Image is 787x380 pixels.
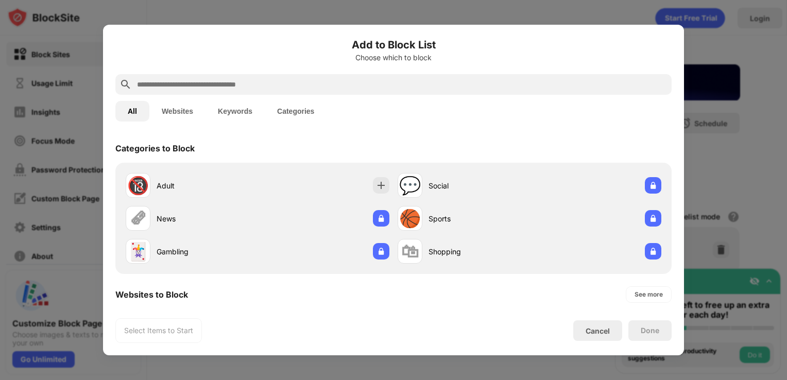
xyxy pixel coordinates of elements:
h6: Add to Block List [115,37,672,53]
div: Gambling [157,246,258,257]
div: Sports [429,213,529,224]
div: Select Items to Start [124,325,193,336]
button: Categories [265,101,327,122]
div: Categories to Block [115,143,195,153]
div: 🏀 [399,208,421,229]
div: 🃏 [127,241,149,262]
div: 🔞 [127,175,149,196]
div: Adult [157,180,258,191]
img: search.svg [119,78,132,91]
div: Shopping [429,246,529,257]
div: 🗞 [129,208,147,229]
div: See more [635,289,663,300]
div: 🛍 [401,241,419,262]
div: 💬 [399,175,421,196]
div: Done [641,326,659,335]
div: Cancel [586,326,610,335]
div: Choose which to block [115,54,672,62]
div: Websites to Block [115,289,188,300]
div: News [157,213,258,224]
button: Websites [149,101,206,122]
button: All [115,101,149,122]
button: Keywords [206,101,265,122]
div: Social [429,180,529,191]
